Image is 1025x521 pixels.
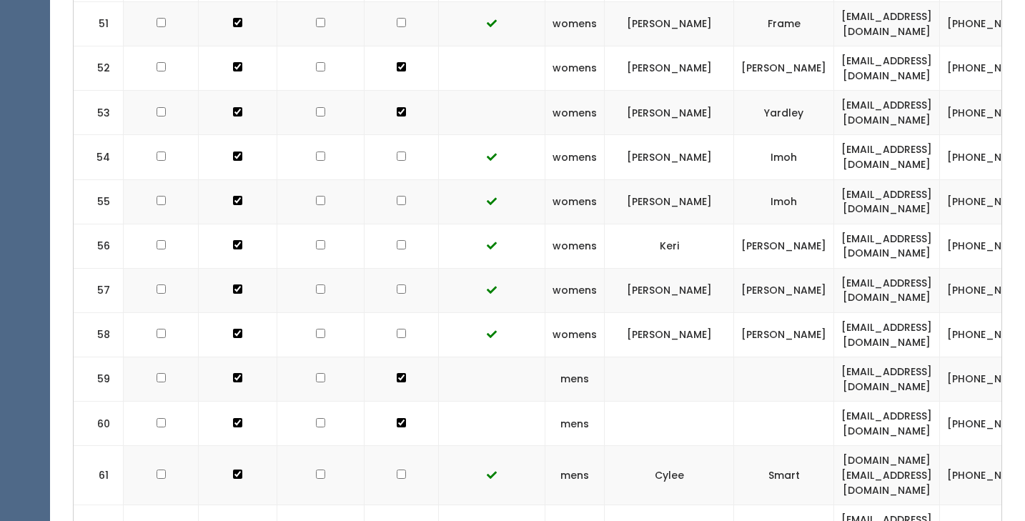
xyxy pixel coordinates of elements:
[74,402,124,446] td: 60
[734,135,834,179] td: Imoh
[834,224,940,268] td: [EMAIL_ADDRESS][DOMAIN_NAME]
[834,46,940,91] td: [EMAIL_ADDRESS][DOMAIN_NAME]
[545,313,605,357] td: womens
[834,91,940,135] td: [EMAIL_ADDRESS][DOMAIN_NAME]
[605,179,734,224] td: [PERSON_NAME]
[734,313,834,357] td: [PERSON_NAME]
[834,446,940,505] td: [DOMAIN_NAME][EMAIL_ADDRESS][DOMAIN_NAME]
[734,179,834,224] td: Imoh
[74,46,124,91] td: 52
[74,224,124,268] td: 56
[605,135,734,179] td: [PERSON_NAME]
[74,1,124,46] td: 51
[74,446,124,505] td: 61
[834,135,940,179] td: [EMAIL_ADDRESS][DOMAIN_NAME]
[834,1,940,46] td: [EMAIL_ADDRESS][DOMAIN_NAME]
[545,1,605,46] td: womens
[545,46,605,91] td: womens
[734,46,834,91] td: [PERSON_NAME]
[545,446,605,505] td: mens
[74,357,124,402] td: 59
[74,179,124,224] td: 55
[545,91,605,135] td: womens
[605,46,734,91] td: [PERSON_NAME]
[605,268,734,312] td: [PERSON_NAME]
[74,91,124,135] td: 53
[545,179,605,224] td: womens
[605,446,734,505] td: Cylee
[834,402,940,446] td: [EMAIL_ADDRESS][DOMAIN_NAME]
[834,313,940,357] td: [EMAIL_ADDRESS][DOMAIN_NAME]
[605,91,734,135] td: [PERSON_NAME]
[834,357,940,402] td: [EMAIL_ADDRESS][DOMAIN_NAME]
[74,135,124,179] td: 54
[734,1,834,46] td: Frame
[545,357,605,402] td: mens
[834,268,940,312] td: [EMAIL_ADDRESS][DOMAIN_NAME]
[605,313,734,357] td: [PERSON_NAME]
[734,446,834,505] td: Smart
[74,313,124,357] td: 58
[605,1,734,46] td: [PERSON_NAME]
[545,224,605,268] td: womens
[734,224,834,268] td: [PERSON_NAME]
[545,402,605,446] td: mens
[605,224,734,268] td: Keri
[74,268,124,312] td: 57
[545,135,605,179] td: womens
[734,268,834,312] td: [PERSON_NAME]
[545,268,605,312] td: womens
[834,179,940,224] td: [EMAIL_ADDRESS][DOMAIN_NAME]
[734,91,834,135] td: Yardley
